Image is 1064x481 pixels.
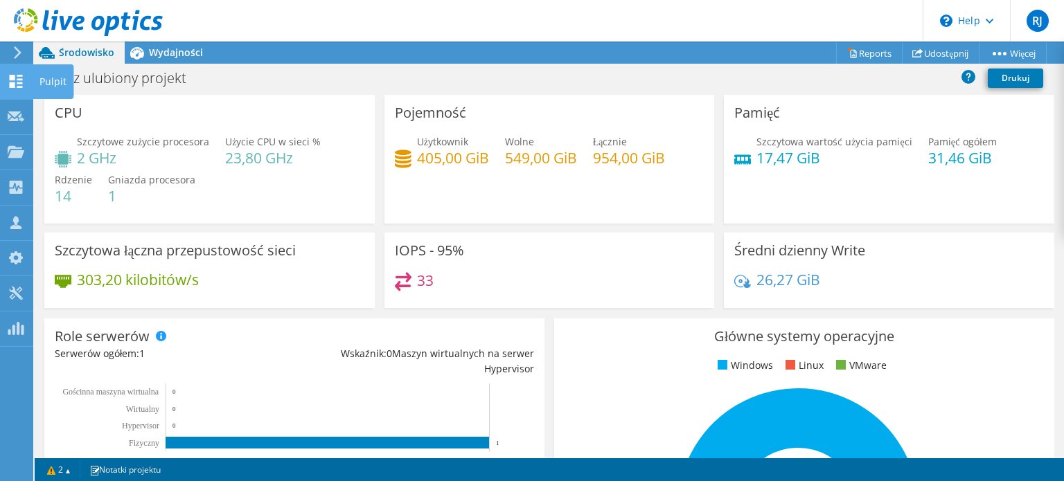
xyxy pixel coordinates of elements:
[417,150,489,165] h4: 405,00 GiB
[1027,10,1049,32] span: RJ
[172,388,176,395] text: 0
[395,243,464,258] h3: IOPS - 95%
[77,150,209,165] h4: 2 GHz
[395,105,466,120] h3: Pojemność
[734,105,780,120] h3: Pamięć
[417,135,468,148] span: Użytkownik
[37,461,80,478] a: 2
[55,346,294,361] div: Serwerów ogółem:
[940,15,952,27] svg: \n
[928,135,997,148] span: Pamięć ogółem
[55,173,92,186] span: Rdzenie
[225,150,321,165] h4: 23,80 GHz
[782,358,824,373] li: Linux
[988,69,1043,88] a: Drukuj
[77,135,209,148] span: Szczytowe zużycie procesora
[593,150,665,165] h4: 954,00 GiB
[149,46,203,59] span: Wydajności
[902,42,979,64] a: Udostępnij
[62,387,159,397] text: Gościnna maszyna wirtualna
[77,272,199,287] h4: 303,20 kilobitów/s
[417,273,434,288] h4: 33
[126,404,159,414] text: Wirtualny
[734,243,865,258] h3: Średni dzienny Write
[505,150,577,165] h4: 549,00 GiB
[565,329,1044,344] h3: Główne systemy operacyjne
[55,105,82,120] h3: CPU
[928,150,997,165] h4: 31,46 GiB
[756,150,912,165] h4: 17,47 GiB
[387,347,392,360] span: 0
[172,406,176,412] text: 0
[836,42,903,64] a: Reports
[294,346,534,376] div: Wskaźnik: Maszyn wirtualnych na serwer Hypervisor
[45,71,208,86] h1: nasz ulubiony projekt
[756,135,912,148] span: Szczytowa wartość użycia pamięci
[225,135,321,148] span: Użycie CPU w sieci %
[756,272,820,287] h4: 26,27 GiB
[496,439,499,446] text: 1
[593,135,628,148] span: Łącznie
[139,347,145,360] span: 1
[55,243,296,258] h3: Szczytowa łączna przepustowość sieci
[108,173,195,186] span: Gniazda procesora
[55,329,150,344] h3: Role serwerów
[129,438,159,448] text: Fizyczny
[833,358,887,373] li: VMware
[505,135,534,148] span: Wolne
[55,188,92,203] h4: 14
[979,42,1047,64] a: Więcej
[59,46,114,59] span: Środowisko
[122,421,159,430] text: Hypervisor
[172,422,176,429] text: 0
[108,188,195,203] h4: 1
[714,358,773,373] li: Windows
[33,64,73,99] div: Pulpit
[80,461,170,478] a: Notatki projektu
